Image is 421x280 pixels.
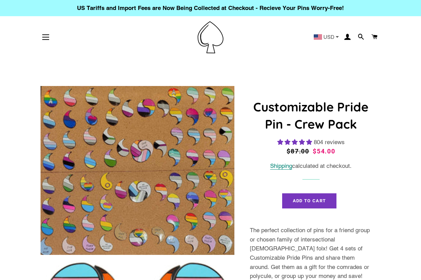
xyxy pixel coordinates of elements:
span: $54.00 [313,148,335,155]
span: Add to Cart [293,198,326,203]
span: USD [323,34,334,40]
span: 804 reviews [314,139,345,146]
h1: Customizable Pride Pin - Crew Pack [250,98,372,133]
img: Customizable Pride Pin - Crew Pack [41,86,235,255]
img: Pin-Ace [198,21,223,53]
span: $87.00 [287,147,311,156]
a: Shipping [270,162,292,170]
span: 4.83 stars [277,139,314,146]
button: Add to Cart [282,193,336,208]
div: calculated at checkout. [250,161,372,171]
